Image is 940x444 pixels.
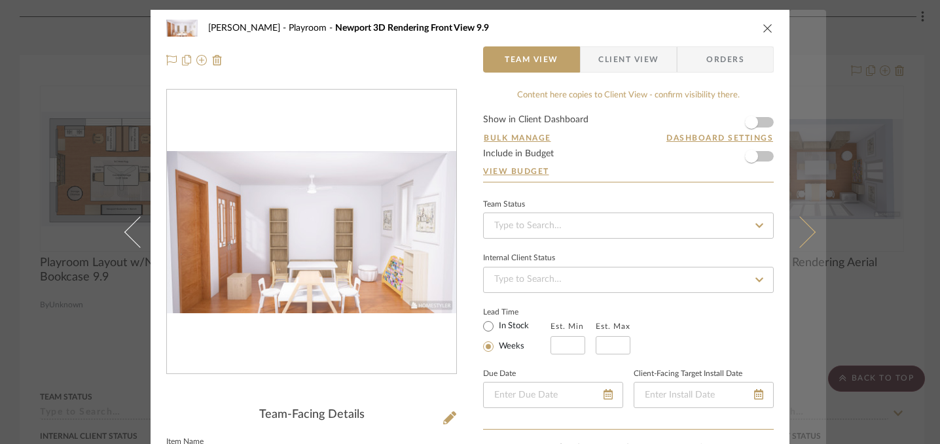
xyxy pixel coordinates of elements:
div: Internal Client Status [483,255,555,262]
label: Client-Facing Target Install Date [634,371,742,377]
span: Newport 3D Rendering Front View 9.9 [335,24,489,33]
input: Type to Search… [483,267,774,293]
label: Est. Min [551,322,584,331]
span: Client View [598,46,659,73]
button: close [762,22,774,34]
img: 6bae8e19-10f6-4168-934c-5c2a944bcc0d_436x436.jpg [167,151,456,314]
span: Orders [692,46,759,73]
div: Team Status [483,201,525,208]
button: Bulk Manage [483,132,552,144]
input: Type to Search… [483,213,774,239]
label: Due Date [483,371,516,377]
input: Enter Install Date [634,382,774,408]
label: Weeks [496,341,524,352]
span: Playroom [289,24,335,33]
div: 0 [167,151,456,314]
img: Remove from project [212,55,223,65]
label: Lead Time [483,306,551,318]
label: In Stock [496,320,529,332]
span: [PERSON_NAME] [208,24,289,33]
input: Enter Due Date [483,382,623,408]
button: Dashboard Settings [666,132,774,144]
label: Est. Max [596,322,630,331]
span: Team View [505,46,558,73]
div: Team-Facing Details [166,408,457,422]
mat-radio-group: Select item type [483,318,551,354]
div: Content here copies to Client View - confirm visibility there. [483,89,774,102]
img: 6bae8e19-10f6-4168-934c-5c2a944bcc0d_48x40.jpg [166,15,198,41]
a: View Budget [483,166,774,177]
